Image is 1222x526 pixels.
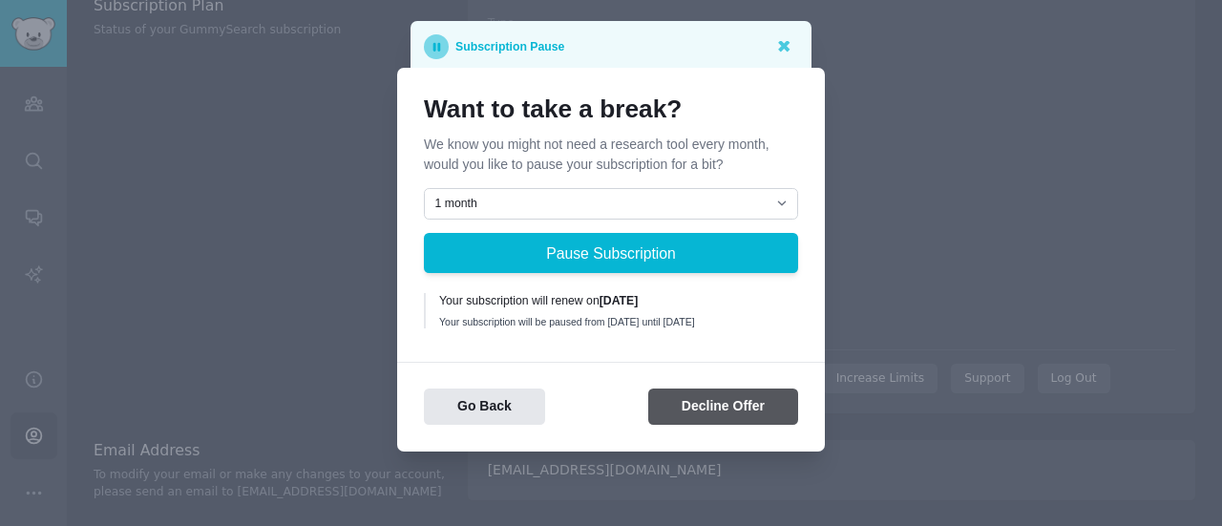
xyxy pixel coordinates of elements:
[424,135,798,175] p: We know you might not need a research tool every month, would you like to pause your subscription...
[424,233,798,273] button: Pause Subscription
[439,293,785,310] div: Your subscription will renew on
[439,315,785,328] div: Your subscription will be paused from [DATE] until [DATE]
[455,34,564,59] p: Subscription Pause
[424,95,798,125] h1: Want to take a break?
[424,389,545,426] button: Go Back
[600,294,639,307] b: [DATE]
[648,389,798,426] button: Decline Offer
